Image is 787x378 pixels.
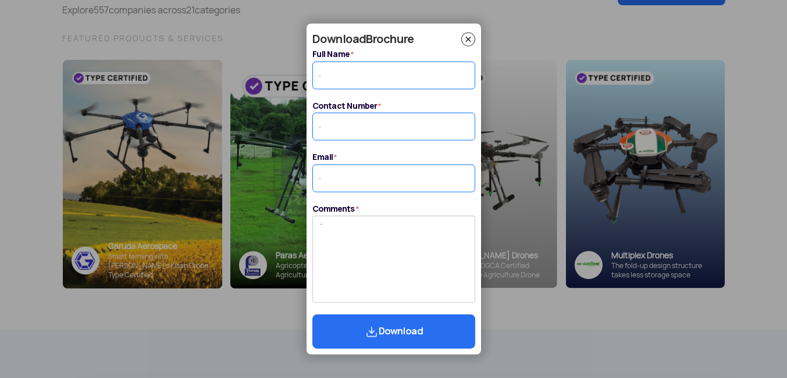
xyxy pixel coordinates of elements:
img: close [461,33,475,47]
input: - [312,164,475,192]
button: Download [312,315,475,349]
label: Full Name [312,48,354,60]
input: - [312,61,475,89]
input: - [312,113,475,141]
img: download [365,324,379,338]
span: Brochure [366,31,414,47]
label: Email [312,151,337,163]
label: Contact Number [312,99,381,112]
h5: Download [312,33,475,45]
label: Comments [312,202,359,215]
